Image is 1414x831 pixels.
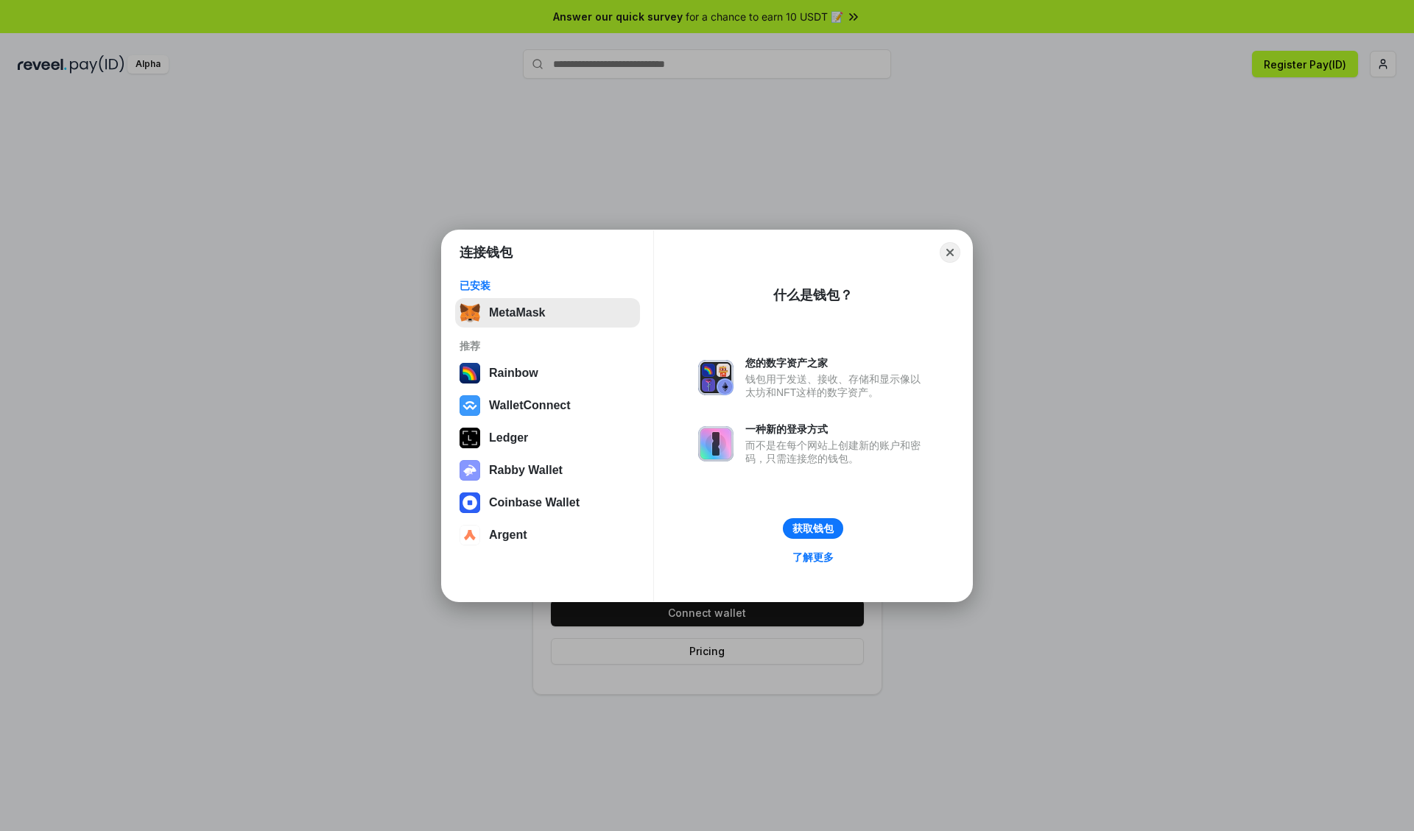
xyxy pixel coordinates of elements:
[489,431,528,445] div: Ledger
[455,423,640,453] button: Ledger
[698,426,734,462] img: svg+xml,%3Csvg%20xmlns%3D%22http%3A%2F%2Fwww.w3.org%2F2000%2Fsvg%22%20fill%3D%22none%22%20viewBox...
[489,399,571,412] div: WalletConnect
[940,242,960,263] button: Close
[784,548,843,567] a: 了解更多
[745,356,928,369] div: 您的数字资产之家
[460,428,480,448] img: svg+xml,%3Csvg%20xmlns%3D%22http%3A%2F%2Fwww.w3.org%2F2000%2Fsvg%22%20width%3D%2228%22%20height%3...
[455,488,640,517] button: Coinbase Wallet
[489,306,545,319] div: MetaMask
[489,464,563,477] div: Rabby Wallet
[745,372,928,399] div: 钱包用于发送、接收、存储和显示像以太坊和NFT这样的数字资产。
[455,358,640,388] button: Rainbow
[460,395,480,416] img: svg+xml,%3Csvg%20width%3D%2228%22%20height%3D%2228%22%20viewBox%3D%220%200%2028%2028%22%20fill%3D...
[455,520,640,550] button: Argent
[698,360,734,395] img: svg+xml,%3Csvg%20xmlns%3D%22http%3A%2F%2Fwww.w3.org%2F2000%2Fsvg%22%20fill%3D%22none%22%20viewBox...
[460,492,480,513] img: svg+xml,%3Csvg%20width%3D%2228%22%20height%3D%2228%22%20viewBox%3D%220%200%2028%2028%22%20fill%3D...
[783,518,843,539] button: 获取钱包
[792,551,834,564] div: 了解更多
[460,244,513,261] h1: 连接钱包
[460,303,480,323] img: svg+xml,%3Csvg%20fill%3D%22none%22%20height%3D%2233%22%20viewBox%3D%220%200%2035%2033%22%20width%...
[773,286,853,304] div: 什么是钱包？
[489,528,527,542] div: Argent
[460,279,636,292] div: 已安装
[455,298,640,328] button: MetaMask
[489,367,538,380] div: Rainbow
[455,456,640,485] button: Rabby Wallet
[460,525,480,545] img: svg+xml,%3Csvg%20width%3D%2228%22%20height%3D%2228%22%20viewBox%3D%220%200%2028%2028%22%20fill%3D...
[489,496,580,509] div: Coinbase Wallet
[745,422,928,436] div: 一种新的登录方式
[792,522,834,535] div: 获取钱包
[460,339,636,353] div: 推荐
[745,439,928,465] div: 而不是在每个网站上创建新的账户和密码，只需连接您的钱包。
[455,391,640,420] button: WalletConnect
[460,363,480,383] img: svg+xml,%3Csvg%20width%3D%22120%22%20height%3D%22120%22%20viewBox%3D%220%200%20120%20120%22%20fil...
[460,460,480,481] img: svg+xml,%3Csvg%20xmlns%3D%22http%3A%2F%2Fwww.w3.org%2F2000%2Fsvg%22%20fill%3D%22none%22%20viewBox...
